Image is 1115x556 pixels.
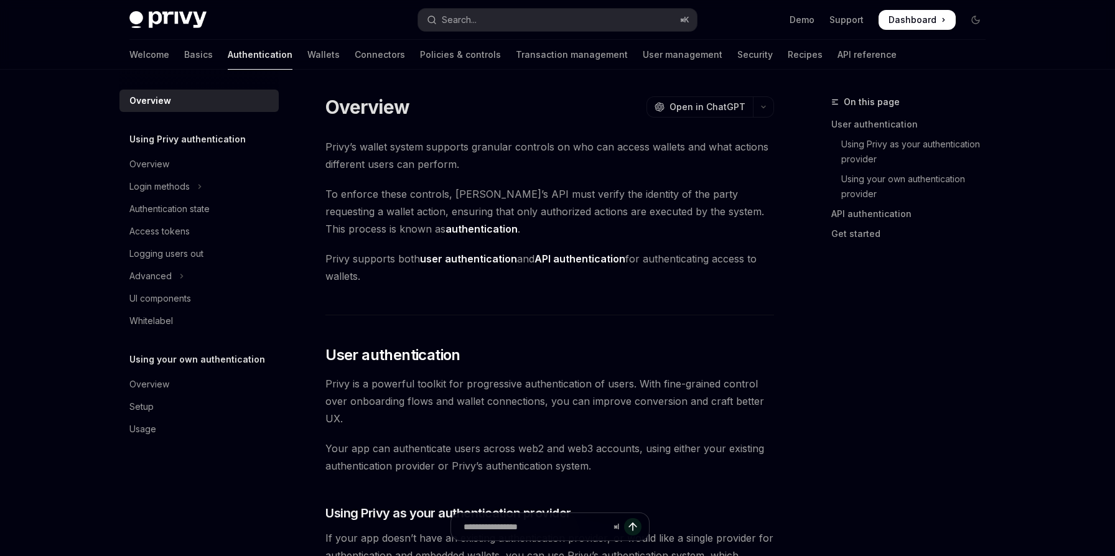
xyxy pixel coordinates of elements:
[119,153,279,175] a: Overview
[790,14,814,26] a: Demo
[418,9,697,31] button: Open search
[129,352,265,367] h5: Using your own authentication
[129,11,207,29] img: dark logo
[669,101,745,113] span: Open in ChatGPT
[325,375,774,427] span: Privy is a powerful toolkit for progressive authentication of users. With fine-grained control ov...
[646,96,753,118] button: Open in ChatGPT
[889,14,936,26] span: Dashboard
[119,90,279,112] a: Overview
[325,250,774,285] span: Privy supports both and for authenticating access to wallets.
[119,310,279,332] a: Whitelabel
[420,40,501,70] a: Policies & controls
[119,396,279,418] a: Setup
[534,253,625,265] strong: API authentication
[844,95,900,109] span: On this page
[129,313,173,328] div: Whitelabel
[325,138,774,173] span: Privy’s wallet system supports granular controls on who can access wallets and what actions diffe...
[680,15,689,25] span: ⌘ K
[119,220,279,243] a: Access tokens
[516,40,628,70] a: Transaction management
[119,243,279,265] a: Logging users out
[831,224,996,244] a: Get started
[325,185,774,238] span: To enforce these controls, [PERSON_NAME]’s API must verify the identity of the party requesting a...
[129,269,172,284] div: Advanced
[831,169,996,204] a: Using your own authentication provider
[129,93,171,108] div: Overview
[119,418,279,440] a: Usage
[879,10,956,30] a: Dashboard
[355,40,405,70] a: Connectors
[624,518,641,535] button: Send message
[119,175,279,198] button: Toggle Login methods section
[829,14,864,26] a: Support
[129,132,246,147] h5: Using Privy authentication
[325,345,460,365] span: User authentication
[831,134,996,169] a: Using Privy as your authentication provider
[966,10,986,30] button: Toggle dark mode
[325,96,409,118] h1: Overview
[129,202,210,216] div: Authentication state
[119,265,279,287] button: Toggle Advanced section
[129,377,169,392] div: Overview
[831,114,996,134] a: User authentication
[119,373,279,396] a: Overview
[129,179,190,194] div: Login methods
[643,40,722,70] a: User management
[464,513,609,540] input: Ask a question...
[129,399,154,414] div: Setup
[129,224,190,239] div: Access tokens
[831,204,996,224] a: API authentication
[129,157,169,172] div: Overview
[129,291,191,306] div: UI components
[420,253,517,265] strong: user authentication
[325,504,571,522] span: Using Privy as your authentication provider
[307,40,340,70] a: Wallets
[737,40,773,70] a: Security
[837,40,897,70] a: API reference
[228,40,292,70] a: Authentication
[325,440,774,475] span: Your app can authenticate users across web2 and web3 accounts, using either your existing authent...
[129,246,203,261] div: Logging users out
[446,223,518,235] strong: authentication
[788,40,823,70] a: Recipes
[119,198,279,220] a: Authentication state
[129,422,156,437] div: Usage
[184,40,213,70] a: Basics
[442,12,477,27] div: Search...
[119,287,279,310] a: UI components
[129,40,169,70] a: Welcome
